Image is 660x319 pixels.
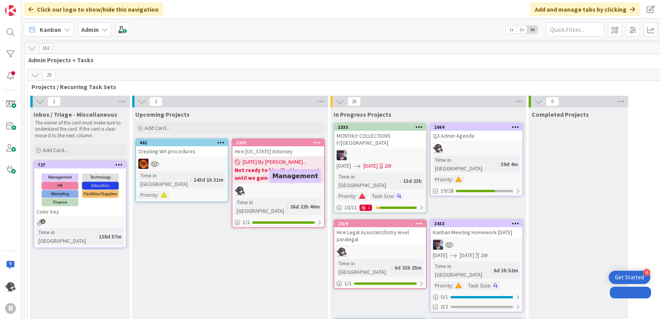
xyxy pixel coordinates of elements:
div: TR [136,159,228,169]
p: The owner of the card must make sure to understand the card. If the card is clear move it to the ... [35,120,125,139]
img: KN [5,281,16,292]
span: : [400,177,401,185]
input: Quick Filter... [546,23,604,37]
span: : [356,192,357,200]
div: Time in [GEOGRAPHIC_DATA] [337,259,391,276]
div: Time in [GEOGRAPHIC_DATA] [433,262,491,279]
img: Visit kanbanzone.com [5,5,16,16]
span: : [490,281,491,290]
span: 1 [47,97,61,106]
div: Time in [GEOGRAPHIC_DATA] [433,156,498,173]
div: 1/1 [334,279,426,288]
b: Not ready to hire ID attorney yet until we gain business there [235,166,322,182]
img: KN [235,186,245,196]
img: TR [138,159,148,169]
div: 2064 [434,124,522,130]
span: 1 / 1 [344,279,352,287]
div: R [5,303,16,314]
div: 2333 [338,124,426,130]
b: Admin [81,26,99,33]
div: Open Get Started checklist, remaining modules: 4 [609,271,650,284]
div: 727 [38,162,126,168]
div: 0/1 [431,292,522,302]
span: 1 [40,219,45,224]
img: KN [337,247,347,257]
div: 462Creating WA procedures [136,139,228,156]
a: 2205Hire [US_STATE] Attorney[DATE] By [PERSON_NAME]...Not ready to hire ID attorney yet until we ... [232,138,325,228]
img: ML [433,240,443,250]
span: 162 [39,44,52,53]
span: 2x [517,26,527,33]
div: Get Started [615,273,644,281]
div: 39d 4m [499,160,520,168]
div: Priority [337,192,356,200]
span: : [287,202,288,211]
span: Add Card... [43,147,68,154]
div: Hire [US_STATE] Attorney [232,146,324,156]
div: 2419Hire Legal Assistant/Entry level paralegal [334,220,426,244]
div: 2333MONTHLY COLLECTIONS F/[GEOGRAPHIC_DATA] [334,124,426,148]
a: 2419Hire Legal Assistant/Entry level paralegalKNTime in [GEOGRAPHIC_DATA]:6d 23h 25m1/1 [333,219,427,289]
div: KN [431,143,522,153]
a: 2333MONTHLY COLLECTIONS F/[GEOGRAPHIC_DATA]ML[DATE][DATE]2WTime in [GEOGRAPHIC_DATA]:13d 23hPrior... [333,123,427,213]
div: Click our logo to show/hide this navigation [24,2,163,16]
a: 727Color KeyTime in [GEOGRAPHIC_DATA]:138d 57m [33,161,127,248]
span: : [452,175,453,184]
div: 13d 23h [401,177,424,185]
div: 727Color Key [34,161,126,217]
span: Upcoming Projects [135,110,190,118]
span: Add Card... [145,124,169,131]
div: Color Key [34,207,126,217]
span: [DATE] [337,162,351,170]
a: 462Creating WA proceduresTRTime in [GEOGRAPHIC_DATA]:143d 1h 31mPriority: [135,138,229,202]
span: [DATE] By [PERSON_NAME]... [243,158,306,166]
div: KN [232,186,324,196]
div: 1 [360,205,372,211]
span: : [96,232,97,241]
div: ML [334,150,426,160]
span: [DATE] [433,251,447,259]
img: KN [433,143,443,153]
div: 2064 [431,124,522,131]
span: : [394,192,395,200]
div: Time in [GEOGRAPHIC_DATA] [235,198,287,215]
div: Add and manage tabs by clicking [530,2,640,16]
div: 143d 1h 31m [192,175,225,184]
span: : [452,281,453,290]
div: 1/1 [232,217,324,227]
span: 29 [42,70,56,80]
span: [DATE] [460,251,474,259]
span: 1x [506,26,517,33]
span: 19/28 [441,187,454,195]
span: : [157,191,159,199]
h5: Management [272,172,318,180]
div: Priority [138,191,157,199]
div: Task Size [466,281,490,290]
span: 3x [527,26,538,33]
div: Priority [433,281,452,290]
div: Priority [433,175,452,184]
div: 26d 22h 40m [288,202,322,211]
span: : [491,266,492,275]
div: Q3 Admin Agenda [431,131,522,141]
div: 2419 [334,220,426,227]
span: : [391,263,393,272]
div: 2433 [431,220,522,227]
div: Time in [GEOGRAPHIC_DATA] [138,171,190,188]
div: MONTHLY COLLECTIONS F/[GEOGRAPHIC_DATA] [334,131,426,148]
div: Time in [GEOGRAPHIC_DATA] [37,228,96,245]
div: 2W [384,162,391,170]
div: 2205 [232,139,324,146]
div: 2064Q3 Admin Agenda [431,124,522,141]
div: 2W [481,251,488,259]
div: ML [431,240,522,250]
div: Kanban Meeting Homework [DATE] [431,227,522,237]
span: Completed Projects [532,110,589,118]
span: 10 / 11 [344,203,357,212]
div: 6d 3h 52m [492,266,520,275]
div: Creating WA procedures [136,146,228,156]
div: Time in [GEOGRAPHIC_DATA] [337,172,400,189]
div: 727 [34,161,126,168]
div: 2433 [434,221,522,226]
span: Inbox / Triage - Miscellaneous [33,110,117,118]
